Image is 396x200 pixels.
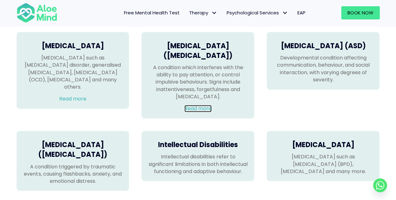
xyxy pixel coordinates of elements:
[148,153,248,175] p: Intellectual disabilities refer to significant limitations in both intellectual functioning and a...
[273,153,373,175] p: [MEDICAL_DATA] such as [MEDICAL_DATA] (BPD), [MEDICAL_DATA] and many more.
[23,54,123,90] p: [MEDICAL_DATA] such as [MEDICAL_DATA] disorder, generalised [MEDICAL_DATA], [MEDICAL_DATA] (OCD),...
[124,9,180,16] span: Free Mental Health Test
[148,41,248,61] h4: [MEDICAL_DATA] ([MEDICAL_DATA])
[59,95,86,102] a: Read more
[119,6,184,19] a: Free Mental Health Test
[184,105,212,112] a: Read more
[17,3,57,23] img: Aloe mind Logo
[23,41,123,51] h4: [MEDICAL_DATA]
[65,6,310,19] nav: Menu
[273,41,373,51] h4: [MEDICAL_DATA] (ASD)
[222,6,293,19] a: Psychological ServicesPsychological Services: submenu
[148,64,248,100] p: A condition which interferes with the ability to pay attention, or control impulsive behaviours. ...
[189,9,217,16] span: Therapy
[373,178,387,192] a: Whatsapp
[273,140,373,150] h4: [MEDICAL_DATA]
[210,8,219,18] span: Therapy: submenu
[347,9,373,16] span: Book Now
[23,140,123,160] h4: [MEDICAL_DATA] ([MEDICAL_DATA])
[184,6,222,19] a: TherapyTherapy: submenu
[227,9,288,16] span: Psychological Services
[273,54,373,83] p: Developmental condition affecting communication, behaviour, and social interaction, with varying ...
[297,9,306,16] span: EAP
[280,8,290,18] span: Psychological Services: submenu
[23,163,123,185] p: A condition triggered by traumatic events, causing flashbacks, anxiety, and emotional distress.
[341,6,380,19] a: Book Now
[293,6,310,19] a: EAP
[148,140,248,150] h4: Intellectual Disabilities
